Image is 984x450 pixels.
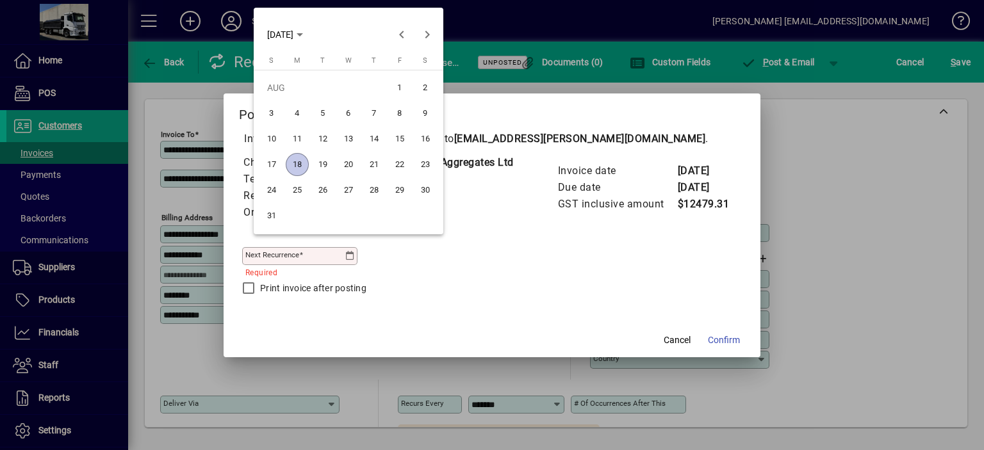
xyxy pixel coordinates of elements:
[361,152,387,177] button: Thu Aug 21 2025
[414,153,437,176] span: 23
[311,102,334,125] span: 5
[286,153,309,176] span: 18
[336,100,361,126] button: Wed Aug 06 2025
[414,179,437,202] span: 30
[310,100,336,126] button: Tue Aug 05 2025
[337,102,360,125] span: 6
[372,56,376,65] span: T
[311,127,334,150] span: 12
[398,56,402,65] span: F
[337,127,360,150] span: 13
[414,127,437,150] span: 16
[361,126,387,152] button: Thu Aug 14 2025
[311,153,334,176] span: 19
[267,29,293,40] span: [DATE]
[389,22,414,47] button: Previous month
[336,126,361,152] button: Wed Aug 13 2025
[363,179,386,202] span: 28
[260,153,283,176] span: 17
[337,179,360,202] span: 27
[413,75,438,100] button: Sat Aug 02 2025
[413,126,438,152] button: Sat Aug 16 2025
[269,56,274,65] span: S
[260,127,283,150] span: 10
[361,177,387,203] button: Thu Aug 28 2025
[387,75,413,100] button: Fri Aug 01 2025
[320,56,325,65] span: T
[413,100,438,126] button: Sat Aug 09 2025
[286,127,309,150] span: 11
[310,152,336,177] button: Tue Aug 19 2025
[259,126,284,152] button: Sun Aug 10 2025
[388,179,411,202] span: 29
[259,203,284,229] button: Sun Aug 31 2025
[284,126,310,152] button: Mon Aug 11 2025
[260,179,283,202] span: 24
[363,102,386,125] span: 7
[423,56,427,65] span: S
[336,177,361,203] button: Wed Aug 27 2025
[413,177,438,203] button: Sat Aug 30 2025
[388,76,411,99] span: 1
[286,179,309,202] span: 25
[336,152,361,177] button: Wed Aug 20 2025
[363,153,386,176] span: 21
[337,153,360,176] span: 20
[363,127,386,150] span: 14
[262,23,308,46] button: Choose month and year
[259,100,284,126] button: Sun Aug 03 2025
[414,76,437,99] span: 2
[294,56,300,65] span: M
[286,102,309,125] span: 4
[284,100,310,126] button: Mon Aug 04 2025
[387,177,413,203] button: Fri Aug 29 2025
[345,56,352,65] span: W
[259,177,284,203] button: Sun Aug 24 2025
[388,127,411,150] span: 15
[414,102,437,125] span: 9
[387,152,413,177] button: Fri Aug 22 2025
[284,177,310,203] button: Mon Aug 25 2025
[260,204,283,227] span: 31
[284,152,310,177] button: Mon Aug 18 2025
[259,75,387,100] td: AUG
[388,153,411,176] span: 22
[260,102,283,125] span: 3
[310,177,336,203] button: Tue Aug 26 2025
[414,22,440,47] button: Next month
[387,100,413,126] button: Fri Aug 08 2025
[361,100,387,126] button: Thu Aug 07 2025
[310,126,336,152] button: Tue Aug 12 2025
[311,179,334,202] span: 26
[388,102,411,125] span: 8
[387,126,413,152] button: Fri Aug 15 2025
[413,152,438,177] button: Sat Aug 23 2025
[259,152,284,177] button: Sun Aug 17 2025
